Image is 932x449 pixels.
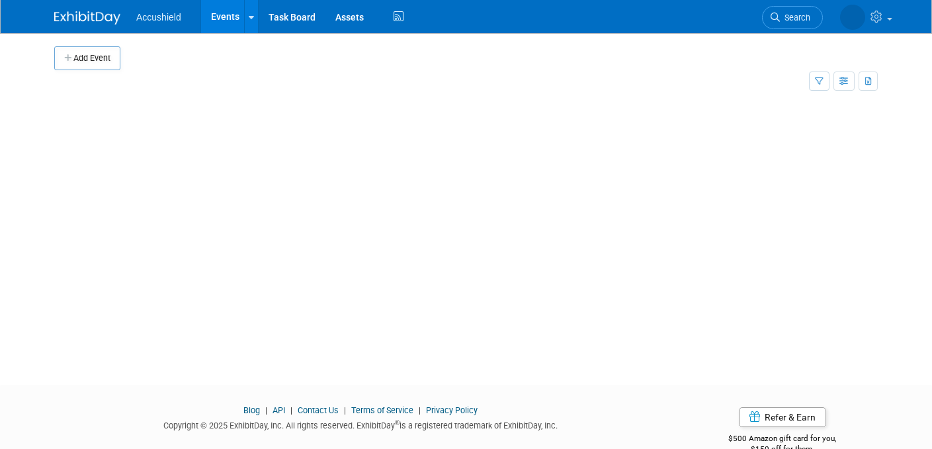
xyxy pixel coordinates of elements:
[341,405,349,415] span: |
[739,407,826,427] a: Refer & Earn
[273,405,285,415] a: API
[395,419,400,426] sup: ®
[54,46,120,70] button: Add Event
[54,11,120,25] img: ExhibitDay
[426,405,478,415] a: Privacy Policy
[415,405,424,415] span: |
[243,405,260,415] a: Blog
[54,417,667,432] div: Copyright © 2025 ExhibitDay, Inc. All rights reserved. ExhibitDay is a registered trademark of Ex...
[780,13,810,23] span: Search
[136,12,181,23] span: Accushield
[262,405,271,415] span: |
[351,405,413,415] a: Terms of Service
[840,5,865,30] img: Peggy White
[287,405,296,415] span: |
[298,405,339,415] a: Contact Us
[762,6,823,29] a: Search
